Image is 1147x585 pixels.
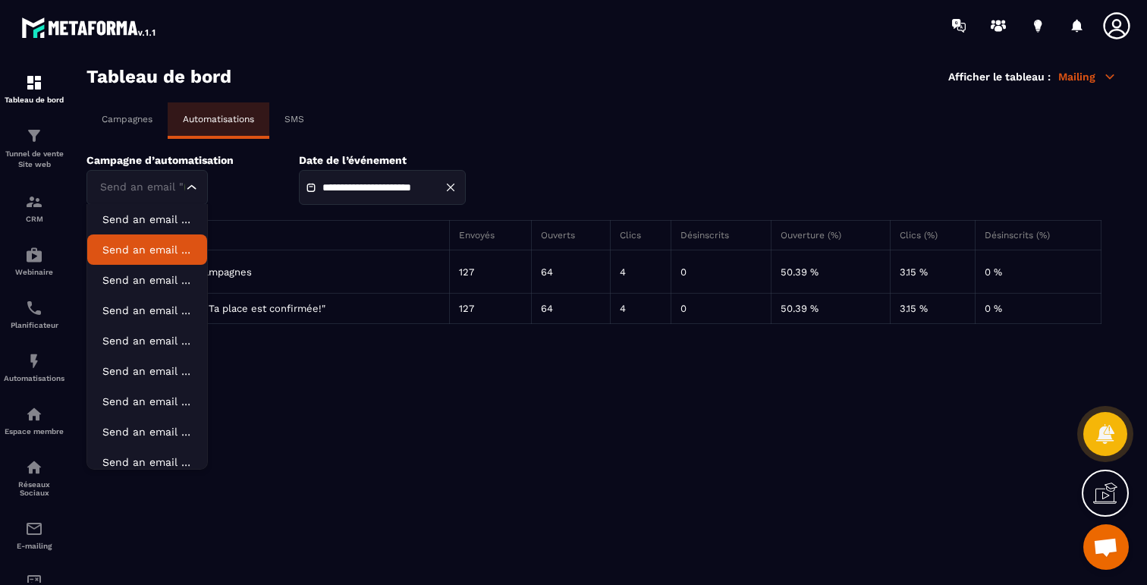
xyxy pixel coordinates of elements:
[4,508,64,561] a: emailemailE-mailing
[671,294,771,324] td: 0
[96,179,183,196] input: Search for option
[102,242,192,257] p: Send an email "Ça commence dans 15 min"
[4,181,64,234] a: formationformationCRM
[4,96,64,104] p: Tableau de bord
[976,250,1101,294] td: 0 %
[531,294,611,324] td: 64
[284,114,304,124] p: SMS
[25,520,43,538] img: email
[25,127,43,145] img: formation
[25,405,43,423] img: automations
[102,212,192,227] p: Send an email "✅ Ta place est confirmée!"
[4,394,64,447] a: automationsautomationsEspace membre
[891,294,976,324] td: 3.15 %
[4,427,64,436] p: Espace membre
[450,250,532,294] td: 127
[102,424,192,439] p: Send an email "Pourquoi c’est le moment parfait pour te former"
[25,246,43,264] img: automations
[948,71,1051,83] p: Afficher le tableau :
[4,234,64,288] a: automationsautomationsWebinaire
[102,114,152,124] p: Campagnes
[671,221,771,250] th: Désinscrits
[25,458,43,476] img: social-network
[25,74,43,92] img: formation
[611,250,671,294] td: 4
[4,321,64,329] p: Planificateur
[4,62,64,115] a: formationformationTableau de bord
[183,114,254,124] p: Automatisations
[976,294,1101,324] td: 0 %
[531,250,611,294] td: 64
[4,215,64,223] p: CRM
[102,454,192,470] p: Send an email "Comment le Breathwork peut tout changer"
[21,14,158,41] img: logo
[119,303,325,314] span: Send an email "✅ Ta place est confirmée!"
[891,250,976,294] td: 3.15 %
[450,294,532,324] td: 127
[771,250,891,294] td: 50.39 %
[102,303,192,318] p: Send an email "Ce qu'on a oublié"
[25,352,43,370] img: automations
[1058,70,1117,83] p: Mailing
[771,221,891,250] th: Ouverture (%)
[531,221,611,250] th: Ouverts
[112,259,440,284] div: Total des campagnes
[102,363,192,379] p: Send an email "🙈 Ce qui rend cette pratique si puissante"
[891,221,976,250] th: Clics (%)
[611,221,671,250] th: Clics
[102,333,192,348] p: Send an email "La meilleure façon de savoir si c'est fait pour toi"
[4,341,64,394] a: automationsautomationsAutomatisations
[4,374,64,382] p: Automatisations
[4,268,64,276] p: Webinaire
[4,288,64,341] a: schedulerschedulerPlanificateur
[976,221,1101,250] th: Désinscrits (%)
[671,250,771,294] td: 0
[611,294,671,324] td: 4
[4,447,64,508] a: social-networksocial-networkRéseaux Sociaux
[771,294,891,324] td: 50.39 %
[102,272,192,288] p: Send an email "Tu as manqué quelque chose..."
[102,221,450,250] th: Campagne / Sujet
[25,193,43,211] img: formation
[86,66,231,87] h3: Tableau de bord
[299,154,489,166] p: Date de l’événement
[4,115,64,181] a: formationformationTunnel de vente Site web
[4,542,64,550] p: E-mailing
[1083,524,1129,570] div: Ouvrir le chat
[86,170,208,205] div: Search for option
[86,154,276,166] p: Campagne d’automatisation
[102,394,192,409] p: Send an email "Ce soir, découvre le pouvoir du Breathwork"
[4,149,64,170] p: Tunnel de vente Site web
[4,480,64,497] p: Réseaux Sociaux
[450,221,532,250] th: Envoyés
[25,299,43,317] img: scheduler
